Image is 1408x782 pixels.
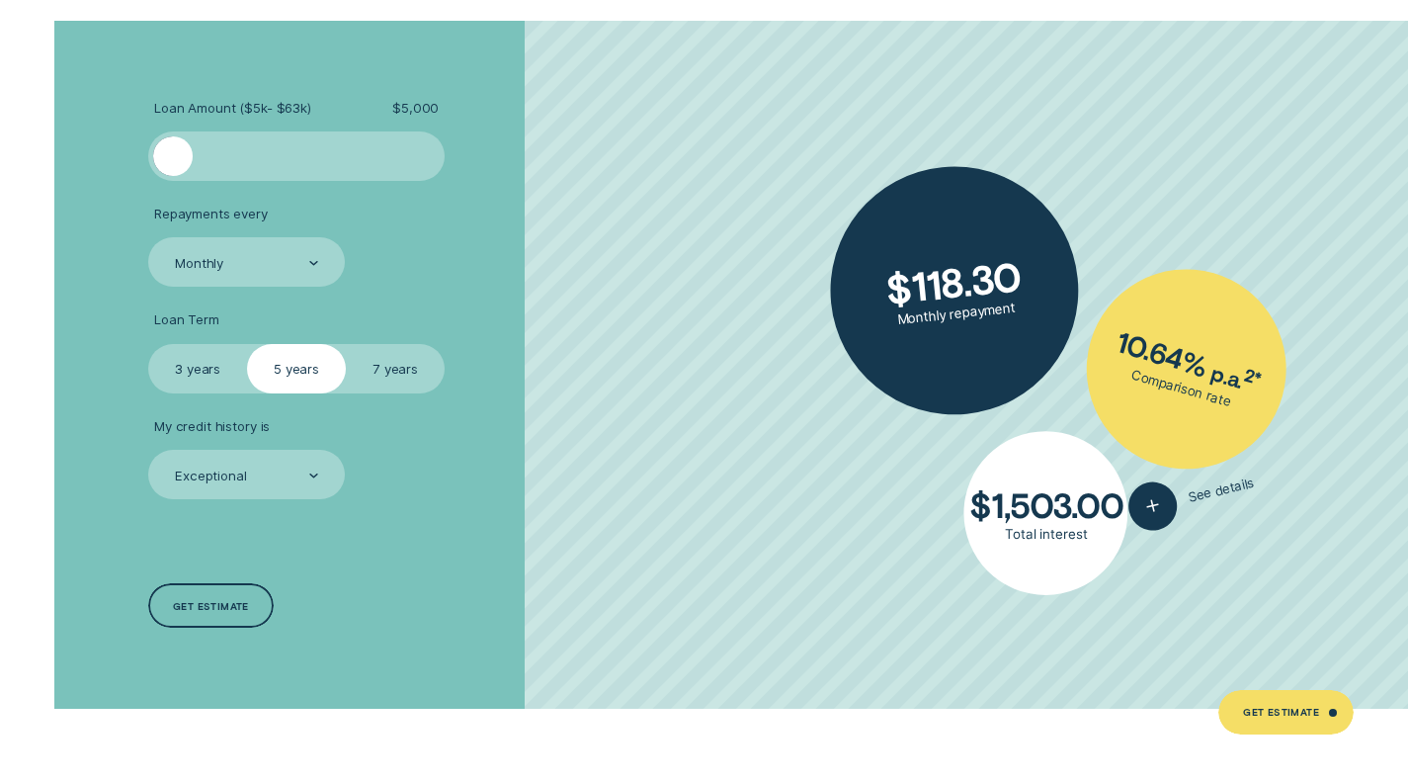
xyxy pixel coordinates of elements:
[148,583,274,628] a: Get estimate
[148,344,247,393] label: 3 years
[1186,474,1255,505] span: See details
[154,311,219,328] span: Loan Term
[154,206,268,222] span: Repayments every
[392,100,439,117] span: $ 5,000
[154,418,270,435] span: My credit history is
[154,100,311,117] span: Loan Amount ( $5k - $63k )
[175,255,223,272] div: Monthly
[346,344,445,393] label: 7 years
[247,344,346,393] label: 5 years
[175,468,247,484] div: Exceptional
[1123,458,1259,535] button: See details
[1218,690,1354,735] a: Get Estimate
